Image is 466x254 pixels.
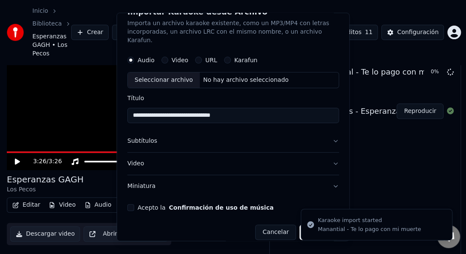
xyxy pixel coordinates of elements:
[127,19,339,45] p: Importa un archivo karaoke existente, como un MP3/MP4 con letras incorporadas, un archivo LRC con...
[205,57,217,63] label: URL
[127,175,339,197] button: Miniatura
[171,57,188,63] label: Video
[234,57,257,63] label: Karafun
[255,225,296,240] button: Cancelar
[127,95,339,101] label: Título
[127,8,339,16] h2: Importar Karaoke desde Archivo
[128,72,200,88] div: Seleccionar archivo
[169,205,273,211] button: Acepto la
[138,57,155,63] label: Audio
[127,153,339,175] button: Video
[127,130,339,152] button: Subtítulos
[299,225,339,240] button: Importar
[199,76,292,84] div: No hay archivo seleccionado
[138,205,273,211] label: Acepto la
